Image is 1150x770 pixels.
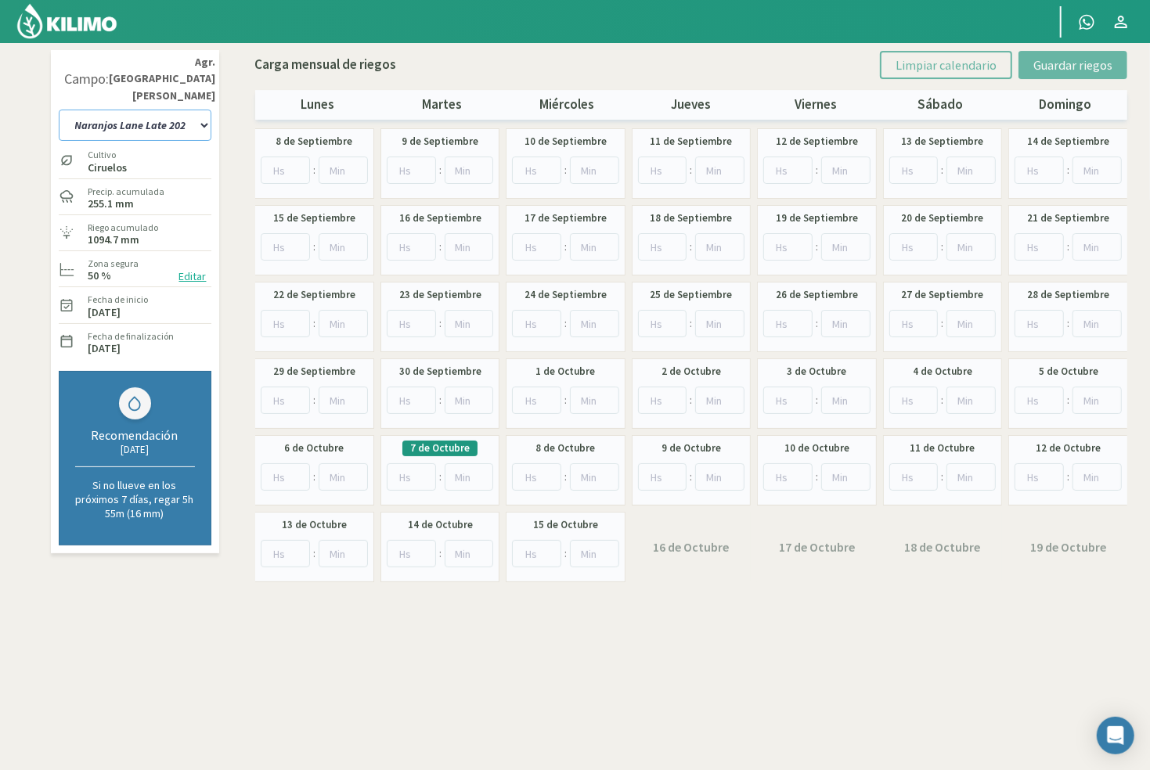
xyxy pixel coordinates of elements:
[941,239,943,255] span: :
[1067,315,1069,332] span: :
[901,134,983,149] label: 13 de Septiembre
[75,478,195,520] p: Si no llueve en los próximos 7 días, regar 5h 55m (16 mm)
[1067,162,1069,178] span: :
[88,271,112,281] label: 50 %
[638,463,687,491] input: Hs
[399,210,481,226] label: 16 de Septiembre
[690,315,692,332] span: :
[629,95,753,115] p: jueves
[816,162,818,178] span: :
[763,463,813,491] input: Hs
[1015,310,1064,337] input: Hs
[941,469,943,485] span: :
[536,364,596,380] label: 1 de Octubre
[445,463,494,491] input: Min
[319,157,368,184] input: Min
[1018,51,1127,79] button: Guardar riegos
[512,540,561,567] input: Hs
[284,441,344,456] label: 6 de Octubre
[512,157,561,184] input: Hs
[88,148,128,162] label: Cultivo
[88,235,140,245] label: 1094.7 mm
[1015,387,1064,414] input: Hs
[763,157,813,184] input: Hs
[313,545,315,562] span: :
[387,310,436,337] input: Hs
[776,287,858,303] label: 26 de Septiembre
[313,392,315,408] span: :
[439,392,442,408] span: :
[319,310,368,337] input: Min
[662,364,721,380] label: 2 de Octubre
[763,310,813,337] input: Hs
[88,199,135,209] label: 255.1 mm
[880,51,1012,79] button: Limpiar calendario
[776,210,858,226] label: 19 de Septiembre
[570,233,619,261] input: Min
[512,463,561,491] input: Hs
[1097,717,1134,754] div: Open Intercom Messenger
[695,310,744,337] input: Min
[901,210,983,226] label: 20 de Septiembre
[313,315,315,332] span: :
[88,344,121,354] label: [DATE]
[1036,441,1101,456] label: 12 de Octubre
[261,310,310,337] input: Hs
[88,221,159,235] label: Riego acumulado
[65,71,110,87] div: Campo:
[816,239,818,255] span: :
[88,257,139,271] label: Zona segura
[889,310,939,337] input: Hs
[410,441,470,456] label: 7 de Octubre
[273,210,355,226] label: 15 de Septiembre
[1015,157,1064,184] input: Hs
[445,157,494,184] input: Min
[650,210,732,226] label: 18 de Septiembre
[525,287,607,303] label: 24 de Septiembre
[525,134,607,149] label: 10 de Septiembre
[445,540,494,567] input: Min
[75,443,195,456] div: [DATE]
[946,157,996,184] input: Min
[387,157,436,184] input: Hs
[638,310,687,337] input: Hs
[261,157,310,184] input: Hs
[695,157,744,184] input: Min
[570,540,619,567] input: Min
[1027,210,1109,226] label: 21 de Septiembre
[387,540,436,567] input: Hs
[638,387,687,414] input: Hs
[1067,239,1069,255] span: :
[261,387,310,414] input: Hs
[408,517,473,533] label: 14 de Octubre
[276,134,352,149] label: 8 de Septiembre
[1030,538,1106,556] label: 19 de Octubre
[564,545,567,562] span: :
[399,287,481,303] label: 23 de Septiembre
[313,239,315,255] span: :
[1015,233,1064,261] input: Hs
[904,538,980,556] label: 18 de Octubre
[638,157,687,184] input: Hs
[776,134,858,149] label: 12 de Septiembre
[75,427,195,443] div: Recomendación
[821,157,871,184] input: Min
[695,233,744,261] input: Min
[282,517,347,533] label: 13 de Octubre
[533,517,598,533] label: 15 de Octubre
[1027,134,1109,149] label: 14 de Septiembre
[387,387,436,414] input: Hs
[88,185,165,199] label: Precip. acumulada
[273,364,355,380] label: 29 de Septiembre
[901,287,983,303] label: 27 de Septiembre
[261,463,310,491] input: Hs
[889,463,939,491] input: Hs
[1067,392,1069,408] span: :
[754,95,878,115] p: viernes
[690,469,692,485] span: :
[690,239,692,255] span: :
[255,55,397,75] p: Carga mensual de riegos
[1015,463,1064,491] input: Hs
[313,162,315,178] span: :
[816,392,818,408] span: :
